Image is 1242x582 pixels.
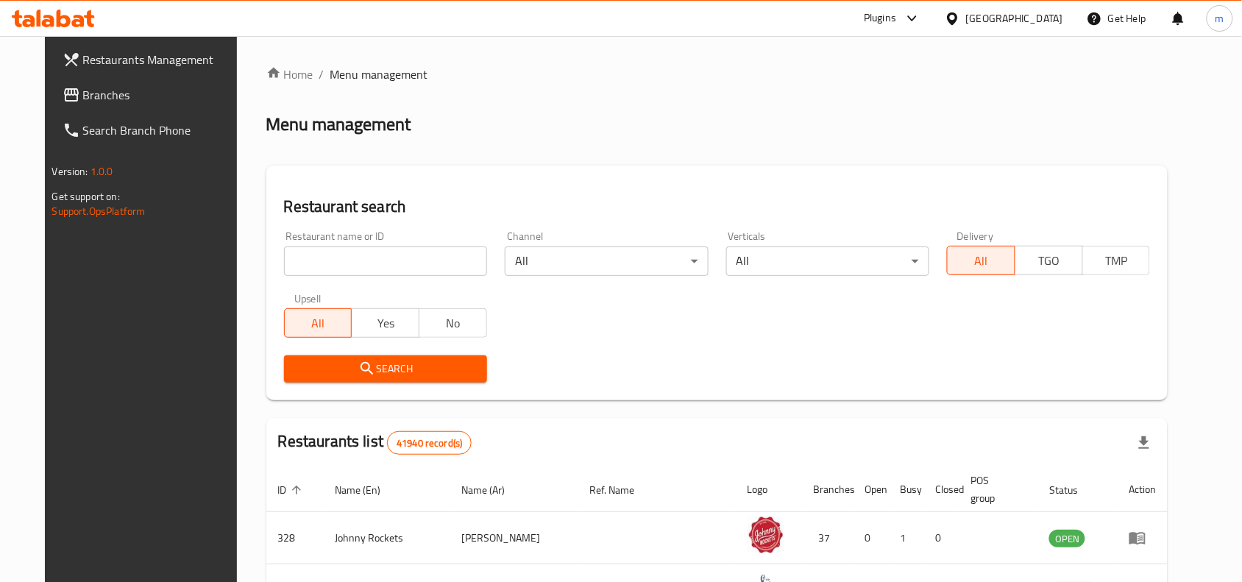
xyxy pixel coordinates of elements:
[461,481,524,499] span: Name (Ar)
[83,51,241,68] span: Restaurants Management
[505,246,708,276] div: All
[278,481,306,499] span: ID
[854,512,889,564] td: 0
[1216,10,1224,26] span: m
[1089,250,1145,272] span: TMP
[864,10,896,27] div: Plugins
[854,467,889,512] th: Open
[284,196,1151,218] h2: Restaurant search
[1126,425,1162,461] div: Export file
[266,65,1168,83] nav: breadcrumb
[387,431,472,455] div: Total records count
[748,517,784,553] img: Johnny Rockets
[296,360,475,378] span: Search
[284,246,487,276] input: Search for restaurant name or ID..
[889,467,924,512] th: Busy
[351,308,419,338] button: Yes
[319,65,324,83] li: /
[324,512,450,564] td: Johnny Rockets
[51,42,252,77] a: Restaurants Management
[388,436,471,450] span: 41940 record(s)
[52,187,120,206] span: Get support on:
[802,467,854,512] th: Branches
[336,481,400,499] span: Name (En)
[802,512,854,564] td: 37
[330,65,428,83] span: Menu management
[924,467,959,512] th: Closed
[924,512,959,564] td: 0
[966,10,1063,26] div: [GEOGRAPHIC_DATA]
[1049,481,1097,499] span: Status
[1015,246,1083,275] button: TGO
[294,294,322,304] label: Upsell
[1049,530,1085,547] div: OPEN
[1082,246,1151,275] button: TMP
[889,512,924,564] td: 1
[957,231,994,241] label: Delivery
[52,162,88,181] span: Version:
[589,481,653,499] span: Ref. Name
[266,512,324,564] td: 328
[52,202,146,221] a: Support.OpsPlatform
[284,308,352,338] button: All
[450,512,578,564] td: [PERSON_NAME]
[1049,530,1085,547] span: OPEN
[358,313,414,334] span: Yes
[284,355,487,383] button: Search
[726,246,929,276] div: All
[971,472,1021,507] span: POS group
[266,65,313,83] a: Home
[954,250,1009,272] span: All
[51,113,252,148] a: Search Branch Phone
[947,246,1015,275] button: All
[419,308,487,338] button: No
[1117,467,1168,512] th: Action
[91,162,113,181] span: 1.0.0
[83,121,241,139] span: Search Branch Phone
[51,77,252,113] a: Branches
[425,313,481,334] span: No
[736,467,802,512] th: Logo
[278,430,472,455] h2: Restaurants list
[291,313,347,334] span: All
[83,86,241,104] span: Branches
[1021,250,1077,272] span: TGO
[266,113,411,136] h2: Menu management
[1129,529,1156,547] div: Menu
